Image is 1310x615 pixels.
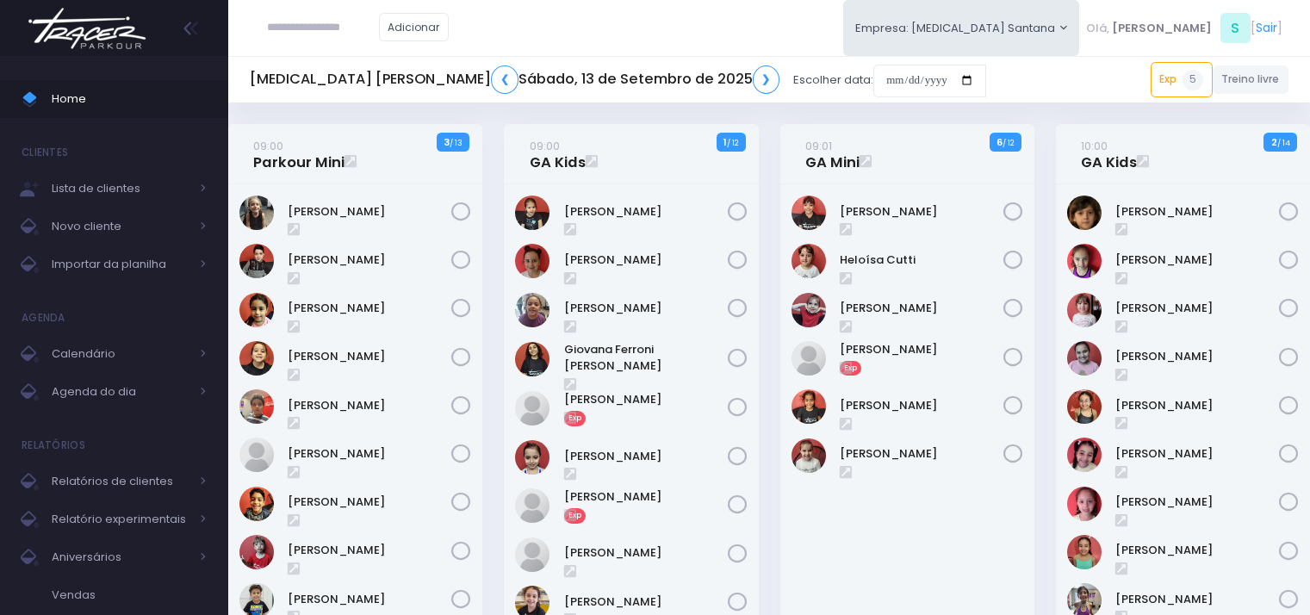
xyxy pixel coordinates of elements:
[1115,591,1279,608] a: [PERSON_NAME]
[1271,135,1277,149] strong: 2
[1067,196,1102,230] img: Ana Luisa Bonacio Sevilha
[1115,252,1279,269] a: [PERSON_NAME]
[1003,138,1014,148] small: / 12
[239,341,274,376] img: Laís de Moraes Salgado
[239,535,274,569] img: Miguel Antunes Castilho
[450,138,463,148] small: / 13
[1067,244,1102,278] img: BEATRIZ PIVATO
[727,138,738,148] small: / 12
[1220,13,1251,43] span: S
[515,196,549,230] img: Alice Silva de Mendonça
[1081,138,1108,154] small: 10:00
[840,252,1003,269] a: Heloísa Cutti
[1115,542,1279,559] a: [PERSON_NAME]
[288,494,451,511] a: [PERSON_NAME]
[753,65,780,94] a: ❯
[515,293,549,327] img: Ana Clara Vicalvi DOliveira Lima
[792,293,826,327] img: Laís Silva de Mendonça
[1115,445,1279,463] a: [PERSON_NAME]
[52,546,189,568] span: Aniversários
[1067,389,1102,424] img: Isabella Yamaguchi
[792,389,826,424] img: Manuela Teixeira Isique
[1081,137,1137,171] a: 10:00GA Kids
[1115,397,1279,414] a: [PERSON_NAME]
[22,135,68,170] h4: Clientes
[239,487,274,521] img: Léo Sass Lopes
[379,13,450,41] a: Adicionar
[491,65,518,94] a: ❮
[1277,138,1290,148] small: / 14
[52,381,189,403] span: Agenda do dia
[288,300,451,317] a: [PERSON_NAME]
[52,215,189,238] span: Novo cliente
[52,584,207,606] span: Vendas
[239,438,274,472] img: Lucas Marques
[1256,19,1277,37] a: Sair
[1067,438,1102,472] img: Isadora Soares de Sousa Santos
[288,445,451,463] a: [PERSON_NAME]
[515,244,549,278] img: Ana Clara Rufino
[239,293,274,327] img: Helena Sass Lopes
[239,389,274,424] img: Levi Teofilo de Almeida Neto
[1115,348,1279,365] a: [PERSON_NAME]
[792,341,826,376] img: Luísa kezam
[288,203,451,221] a: [PERSON_NAME]
[1115,300,1279,317] a: [PERSON_NAME]
[564,203,728,221] a: [PERSON_NAME]
[840,203,1003,221] a: [PERSON_NAME]
[239,244,274,278] img: Benicio Domingos Barbosa
[288,591,451,608] a: [PERSON_NAME]
[515,342,549,376] img: Giovana Ferroni Gimenes de Almeida
[22,428,85,463] h4: Relatórios
[250,65,779,94] h5: [MEDICAL_DATA] [PERSON_NAME] Sábado, 13 de Setembro de 2025
[22,301,65,335] h4: Agenda
[288,348,451,365] a: [PERSON_NAME]
[52,470,189,493] span: Relatórios de clientes
[1112,20,1212,37] span: [PERSON_NAME]
[52,508,189,531] span: Relatório experimentais
[253,137,345,171] a: 09:00Parkour Mini
[288,542,451,559] a: [PERSON_NAME]
[564,488,728,506] a: [PERSON_NAME]
[52,88,207,110] span: Home
[1067,487,1102,521] img: Julia Figueiredo
[840,341,1003,358] a: [PERSON_NAME]
[564,448,728,465] a: [PERSON_NAME]
[840,397,1003,414] a: [PERSON_NAME]
[239,196,274,230] img: Arthur Amancio Baldasso
[1115,494,1279,511] a: [PERSON_NAME]
[564,544,728,562] a: [PERSON_NAME]
[1079,9,1288,47] div: [ ]
[1067,341,1102,376] img: Isabella Silva Manari
[564,341,728,375] a: Giovana Ferroni [PERSON_NAME]
[52,343,189,365] span: Calendário
[253,138,283,154] small: 09:00
[288,252,451,269] a: [PERSON_NAME]
[52,177,189,200] span: Lista de clientes
[723,135,727,149] strong: 1
[1067,293,1102,327] img: Isabella Dominici Andrade
[840,445,1003,463] a: [PERSON_NAME]
[1151,62,1213,96] a: Exp5
[996,135,1003,149] strong: 6
[792,438,826,473] img: Marcela Herdt Garisto
[564,300,728,317] a: [PERSON_NAME]
[1067,535,1102,569] img: Larissa Yamaguchi
[515,537,549,572] img: Laís Bacini Amorim
[515,391,549,426] img: Isabela kezam
[288,397,451,414] a: [PERSON_NAME]
[792,244,826,278] img: Heloísa Cutti Iagalo
[515,440,549,475] img: LAURA ORTIZ CAMPOS VIEIRA
[515,488,549,523] img: Laura Kezam
[530,138,560,154] small: 09:00
[1086,20,1109,37] span: Olá,
[1213,65,1289,94] a: Treino livre
[564,252,728,269] a: [PERSON_NAME]
[1115,203,1279,221] a: [PERSON_NAME]
[805,137,860,171] a: 09:01GA Mini
[1183,70,1203,90] span: 5
[840,300,1003,317] a: [PERSON_NAME]
[530,137,586,171] a: 09:00GA Kids
[564,391,728,408] a: [PERSON_NAME]
[250,60,986,100] div: Escolher data:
